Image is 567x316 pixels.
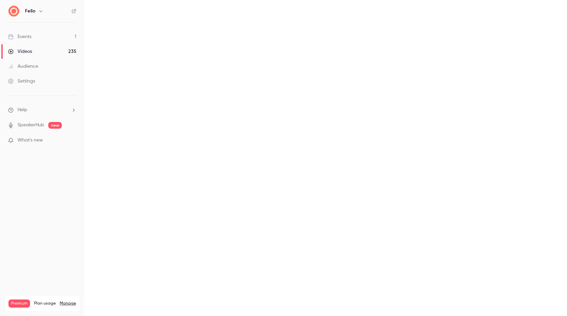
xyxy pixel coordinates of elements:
[8,63,38,70] div: Audience
[68,137,76,144] iframe: Noticeable Trigger
[18,106,27,114] span: Help
[8,299,30,308] span: Premium
[34,301,56,306] span: Plan usage
[60,301,76,306] a: Manage
[18,122,44,129] a: SpeakerHub
[8,6,19,17] img: Fello
[8,48,32,55] div: Videos
[18,137,43,144] span: What's new
[25,8,35,14] h6: Fello
[48,122,62,129] span: new
[8,33,31,40] div: Events
[8,106,76,114] li: help-dropdown-opener
[8,78,35,85] div: Settings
